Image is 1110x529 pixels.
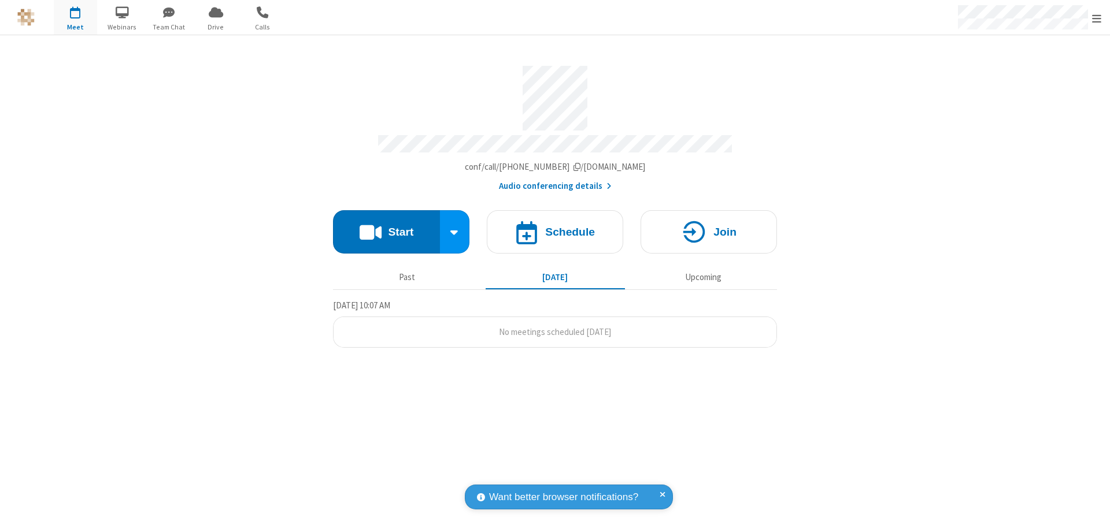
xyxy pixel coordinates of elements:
[17,9,35,26] img: QA Selenium DO NOT DELETE OR CHANGE
[333,57,777,193] section: Account details
[194,22,238,32] span: Drive
[54,22,97,32] span: Meet
[333,300,390,311] span: [DATE] 10:07 AM
[333,210,440,254] button: Start
[713,226,737,237] h4: Join
[440,210,470,254] div: Start conference options
[465,161,646,172] span: Copy my meeting room link
[634,266,773,288] button: Upcoming
[147,22,191,32] span: Team Chat
[487,210,623,254] button: Schedule
[489,490,638,505] span: Want better browser notifications?
[338,266,477,288] button: Past
[101,22,144,32] span: Webinars
[241,22,284,32] span: Calls
[499,180,612,193] button: Audio conferencing details
[486,266,625,288] button: [DATE]
[465,161,646,174] button: Copy my meeting room linkCopy my meeting room link
[641,210,777,254] button: Join
[388,226,413,237] h4: Start
[1081,499,1101,521] iframe: Chat
[333,299,777,348] section: Today's Meetings
[499,326,611,337] span: No meetings scheduled [DATE]
[545,226,595,237] h4: Schedule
